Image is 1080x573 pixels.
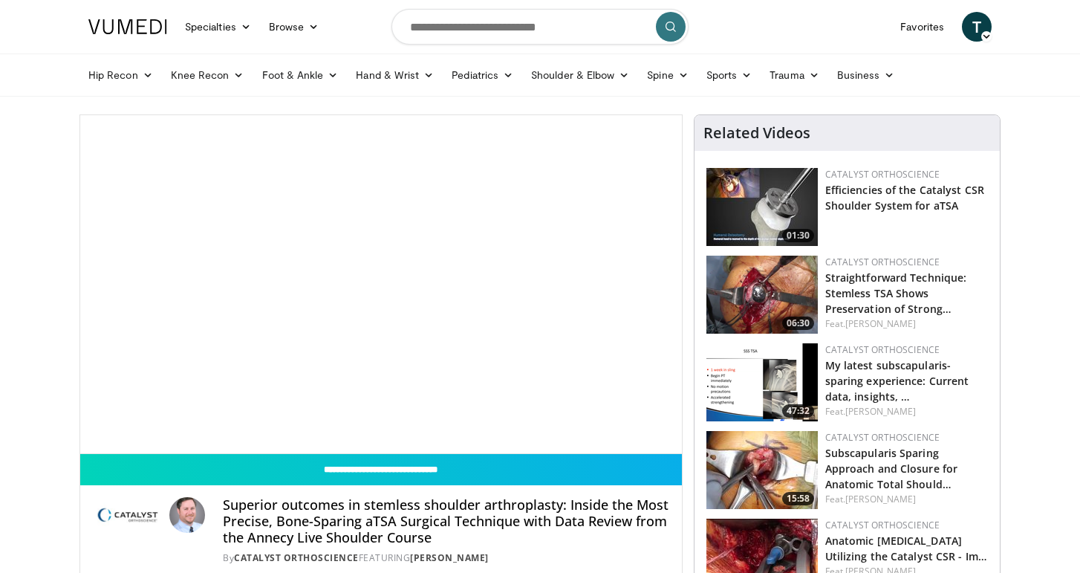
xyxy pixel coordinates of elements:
[234,551,359,564] a: Catalyst OrthoScience
[706,343,818,421] img: 80373a9b-554e-45fa-8df5-19b638f02d60.png.150x105_q85_crop-smart_upscale.png
[638,60,697,90] a: Spine
[706,256,818,334] a: 06:30
[845,493,916,505] a: [PERSON_NAME]
[706,431,818,509] img: a86a4350-9e36-4b87-ae7e-92b128bbfe68.150x105_q85_crop-smart_upscale.jpg
[825,358,969,404] a: My latest subscapularis-sparing experience: Current data, insights, …
[443,60,522,90] a: Pediatrics
[782,404,814,418] span: 47:32
[845,405,916,418] a: [PERSON_NAME]
[253,60,348,90] a: Foot & Ankle
[92,497,163,533] img: Catalyst OrthoScience
[260,12,328,42] a: Browse
[962,12,992,42] a: T
[169,497,205,533] img: Avatar
[782,492,814,505] span: 15:58
[410,551,489,564] a: [PERSON_NAME]
[162,60,253,90] a: Knee Recon
[825,446,957,491] a: Subscapularis Sparing Approach and Closure for Anatomic Total Should…
[825,183,984,213] a: Efficiencies of the Catalyst CSR Shoulder System for aTSA
[522,60,638,90] a: Shoulder & Elbow
[825,519,940,531] a: Catalyst OrthoScience
[176,12,260,42] a: Specialties
[825,317,988,331] div: Feat.
[825,431,940,444] a: Catalyst OrthoScience
[825,168,940,181] a: Catalyst OrthoScience
[828,60,904,90] a: Business
[79,60,162,90] a: Hip Recon
[891,12,953,42] a: Favorites
[825,256,940,268] a: Catalyst OrthoScience
[391,9,689,45] input: Search topics, interventions
[825,271,967,316] a: Straightforward Technique: Stemless TSA Shows Preservation of Strong…
[88,19,167,34] img: VuMedi Logo
[825,405,988,418] div: Feat.
[825,343,940,356] a: Catalyst OrthoScience
[706,431,818,509] a: 15:58
[761,60,828,90] a: Trauma
[80,115,682,454] video-js: Video Player
[347,60,443,90] a: Hand & Wrist
[782,317,814,330] span: 06:30
[782,229,814,242] span: 01:30
[825,534,987,563] a: Anatomic [MEDICAL_DATA] Utilizing the Catalyst CSR - Im…
[706,168,818,246] img: fb133cba-ae71-4125-a373-0117bb5c96eb.150x105_q85_crop-smart_upscale.jpg
[845,317,916,330] a: [PERSON_NAME]
[706,343,818,421] a: 47:32
[223,497,670,546] h4: Superior outcomes in stemless shoulder arthroplasty: Inside the Most Precise, Bone-Sparing aTSA S...
[706,256,818,334] img: 9da787ca-2dfb-43c1-a0a8-351c907486d2.png.150x105_q85_crop-smart_upscale.png
[825,493,988,506] div: Feat.
[697,60,761,90] a: Sports
[706,168,818,246] a: 01:30
[703,124,810,142] h4: Related Videos
[223,551,670,565] div: By FEATURING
